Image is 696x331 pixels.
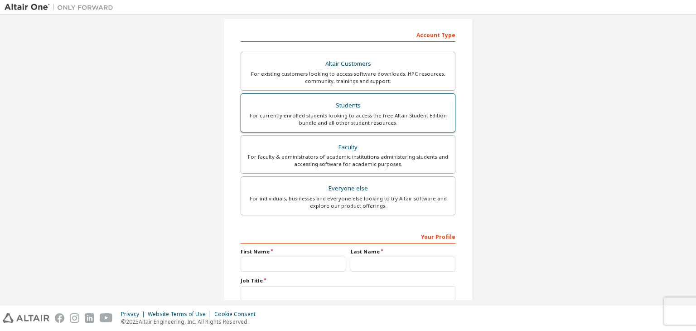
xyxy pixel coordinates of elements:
div: Cookie Consent [214,311,261,318]
div: For existing customers looking to access software downloads, HPC resources, community, trainings ... [246,70,449,85]
div: Your Profile [241,229,455,243]
img: Altair One [5,3,118,12]
label: First Name [241,248,345,255]
label: Job Title [241,277,455,284]
div: Account Type [241,27,455,42]
div: Students [246,99,449,112]
img: linkedin.svg [85,313,94,323]
div: For faculty & administrators of academic institutions administering students and accessing softwa... [246,153,449,168]
img: altair_logo.svg [3,313,49,323]
div: Faculty [246,141,449,154]
div: Privacy [121,311,148,318]
div: Altair Customers [246,58,449,70]
label: Last Name [351,248,455,255]
img: instagram.svg [70,313,79,323]
div: Everyone else [246,182,449,195]
img: facebook.svg [55,313,64,323]
div: For currently enrolled students looking to access the free Altair Student Edition bundle and all ... [246,112,449,127]
div: Website Terms of Use [148,311,214,318]
p: © 2025 Altair Engineering, Inc. All Rights Reserved. [121,318,261,326]
div: For individuals, businesses and everyone else looking to try Altair software and explore our prod... [246,195,449,209]
img: youtube.svg [100,313,113,323]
